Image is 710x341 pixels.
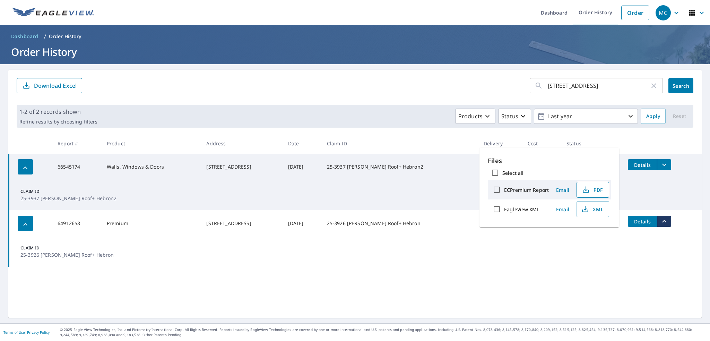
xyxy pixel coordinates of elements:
[19,108,97,116] p: 1-2 of 2 records shown
[34,82,77,89] p: Download Excel
[552,185,574,195] button: Email
[3,330,25,335] a: Terms of Use
[8,45,702,59] h1: Order History
[52,210,101,237] td: 64912658
[478,154,522,180] td: Regular
[101,133,201,154] th: Product
[52,133,101,154] th: Report #
[534,109,638,124] button: Last year
[321,210,478,237] td: 25-3926 [PERSON_NAME] Roof+ Hebron
[657,216,671,227] button: filesDropdownBtn-64912658
[283,133,321,154] th: Date
[3,330,50,334] p: |
[20,251,114,258] p: 25-3926 [PERSON_NAME] Roof+ Hebron
[201,133,282,154] th: Address
[641,109,666,124] button: Apply
[206,163,277,170] div: [STREET_ADDRESS]
[8,31,41,42] a: Dashboard
[628,159,657,170] button: detailsBtn-66545174
[20,195,117,202] p: 25-3937 [PERSON_NAME] Roof+ Hebron2
[49,33,81,40] p: Order History
[646,112,660,121] span: Apply
[668,78,693,93] button: Search
[577,182,609,198] button: PDF
[11,33,38,40] span: Dashboard
[283,154,321,180] td: [DATE]
[628,216,657,227] button: detailsBtn-64912658
[101,154,201,180] td: Walls, Windows & Doors
[488,156,611,165] p: Files
[27,330,50,335] a: Privacy Policy
[554,206,571,213] span: Email
[455,109,495,124] button: Products
[548,76,650,95] input: Address, Report #, Claim ID, etc.
[522,133,561,154] th: Cost
[577,201,609,217] button: XML
[561,133,622,154] th: Status
[656,5,671,20] div: MC
[12,8,94,18] img: EV Logo
[581,186,603,194] span: PDF
[20,188,117,195] p: Claim ID
[458,112,483,120] p: Products
[581,205,603,213] span: XML
[554,187,571,193] span: Email
[19,119,97,125] p: Refine results by choosing filters
[321,133,478,154] th: Claim ID
[283,210,321,237] td: [DATE]
[502,170,523,176] label: Select all
[545,110,626,122] p: Last year
[674,83,688,89] span: Search
[101,210,201,237] td: Premium
[60,327,707,338] p: © 2025 Eagle View Technologies, Inc. and Pictometry International Corp. All Rights Reserved. Repo...
[501,112,518,120] p: Status
[504,206,539,213] label: EagleView XML
[321,154,478,180] td: 25-3937 [PERSON_NAME] Roof+ Hebron2
[478,133,522,154] th: Delivery
[498,109,531,124] button: Status
[632,162,653,168] span: Details
[52,154,101,180] td: 66545174
[206,220,277,227] div: [STREET_ADDRESS]
[478,210,522,237] td: Regular
[44,32,46,41] li: /
[504,187,549,193] label: ECPremium Report
[621,6,649,20] a: Order
[552,204,574,215] button: Email
[20,245,114,251] p: Claim ID
[17,78,82,93] button: Download Excel
[632,218,653,225] span: Details
[8,31,702,42] nav: breadcrumb
[657,159,671,170] button: filesDropdownBtn-66545174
